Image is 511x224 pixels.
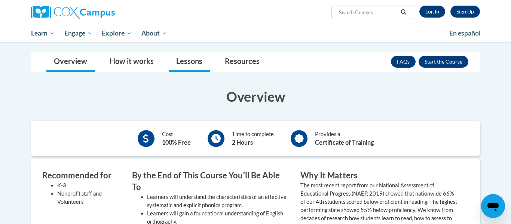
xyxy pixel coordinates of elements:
a: Explore [97,25,137,42]
span: About [141,29,167,38]
a: Engage [59,25,97,42]
span: En español [449,29,481,37]
a: Overview [46,52,95,72]
a: Log In [419,6,445,18]
a: En español [444,25,486,41]
a: How it works [102,52,161,72]
h3: Recommended for [42,170,121,181]
a: FAQs [391,56,416,68]
a: Resources [217,52,267,72]
button: Enroll [419,56,468,68]
input: Search Courses [338,8,398,17]
div: Main menu [20,25,491,42]
b: Certificate of Training [315,139,374,146]
a: Lessons [169,52,210,72]
div: Cost [162,130,191,147]
a: Cox Campus [31,6,173,19]
a: Register [450,6,480,18]
li: Nonprofit staff and Volunteers [57,190,121,206]
li: K-3 [57,181,121,190]
h3: Why It Matters [300,170,458,181]
span: Explore [102,29,132,38]
li: Learners will understand the characteristics of an effective systematic and explicit phonics prog... [147,193,289,209]
span: Engage [64,29,92,38]
b: 100% Free [162,139,191,146]
button: Search [398,8,409,17]
a: About [137,25,172,42]
a: Learn [26,25,59,42]
div: Time to complete [232,130,274,147]
h3: Overview [31,87,480,106]
span: Learn [31,29,55,38]
iframe: Button to launch messaging window [481,194,505,218]
div: Provides a [315,130,374,147]
b: 2 Hours [232,139,253,146]
h3: By the End of This Course Youʹll Be Able To [132,170,289,193]
img: Cox Campus [31,6,115,19]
